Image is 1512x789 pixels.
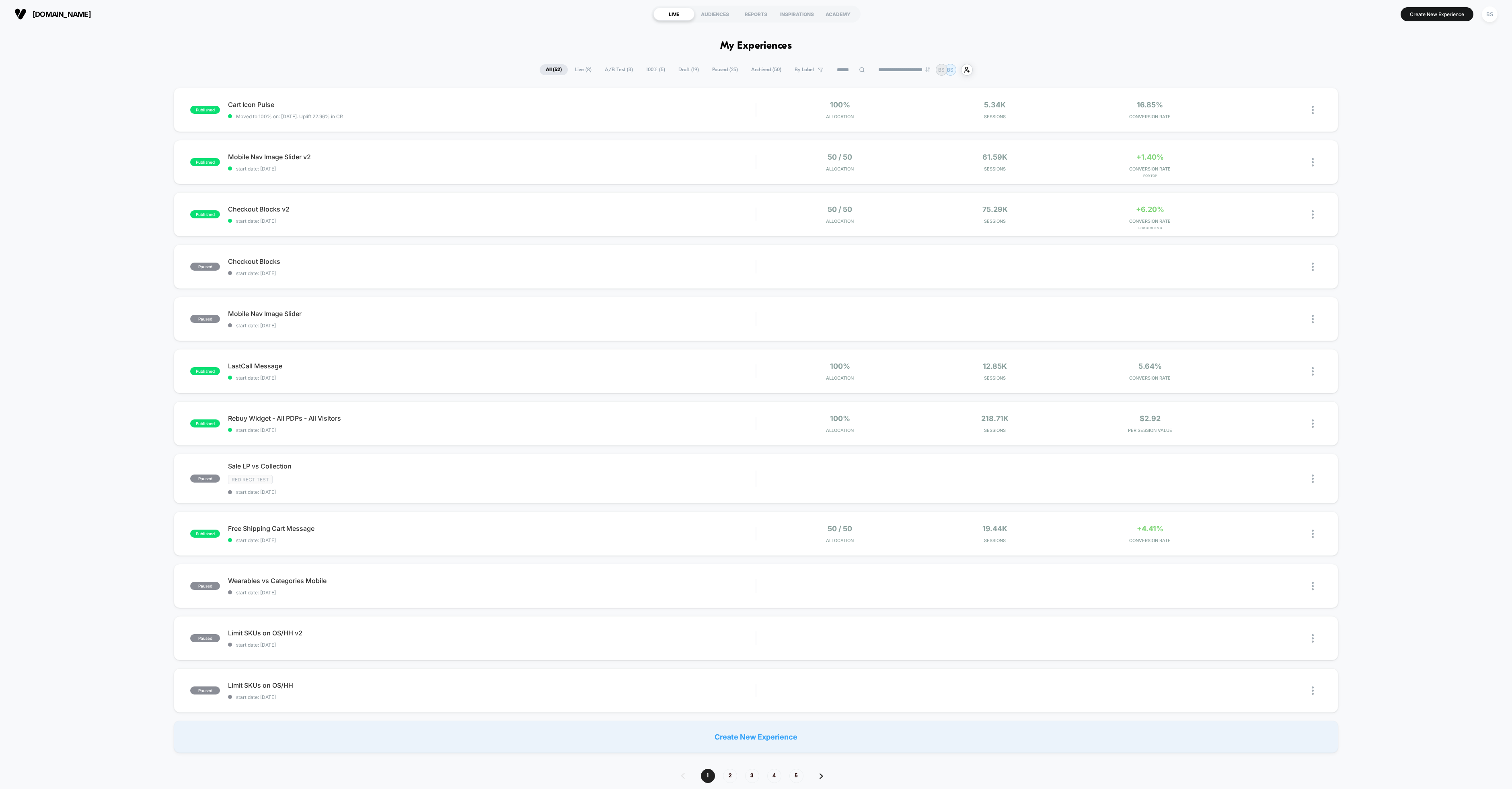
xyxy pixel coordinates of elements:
[228,205,756,213] span: Checkout Blocks v2
[1312,158,1314,166] img: close
[1312,263,1314,271] img: close
[777,8,818,21] div: INSPIRATIONS
[228,310,756,318] span: Mobile Nav Image Slider
[826,166,854,172] span: Allocation
[672,64,705,75] span: Draft ( 19 )
[1136,153,1164,161] span: +1.40%
[228,462,756,470] span: Sale LP vs Collection
[1312,367,1314,376] img: close
[190,367,220,375] span: published
[228,524,756,532] span: Free Shipping Cart Message
[33,10,91,18] span: [DOMAIN_NAME]
[745,64,787,75] span: Archived ( 50 )
[228,218,756,224] span: start date: [DATE]
[190,419,220,427] span: published
[1138,362,1162,370] span: 5.64%
[982,205,1008,214] span: 75.29k
[1137,101,1163,109] span: 16.85%
[14,8,27,20] img: Visually logo
[228,629,756,637] span: Limit SKUs on OS/HH v2
[228,577,756,585] span: Wearables vs Categories Mobile
[826,114,854,119] span: Allocation
[983,362,1007,370] span: 12.85k
[694,8,735,21] div: AUDIENCES
[820,773,823,779] img: pagination forward
[826,538,854,543] span: Allocation
[789,769,803,783] span: 5
[984,101,1006,109] span: 5.34k
[228,270,756,276] span: start date: [DATE]
[569,64,598,75] span: Live ( 8 )
[190,158,220,166] span: published
[830,362,850,370] span: 100%
[190,475,220,483] span: paused
[919,538,1070,543] span: Sessions
[540,64,568,75] span: All ( 52 )
[818,8,859,21] div: ACADEMY
[190,106,220,114] span: published
[228,681,756,689] span: Limit SKUs on OS/HH
[228,166,756,172] span: start date: [DATE]
[919,166,1070,172] span: Sessions
[1312,634,1314,643] img: close
[745,769,759,783] span: 3
[640,64,671,75] span: 100% ( 5 )
[925,67,930,72] img: end
[1140,414,1161,423] span: $2.92
[1137,524,1163,533] span: +4.41%
[228,362,756,370] span: LastCall Message
[720,40,792,52] h1: My Experiences
[599,64,639,75] span: A/B Test ( 3 )
[228,101,756,109] span: Cart Icon Pulse
[1074,166,1226,172] span: CONVERSION RATE
[982,524,1007,533] span: 19.44k
[919,218,1070,224] span: Sessions
[228,489,756,495] span: start date: [DATE]
[1482,6,1498,22] div: BS
[826,375,854,381] span: Allocation
[228,153,756,161] span: Mobile Nav Image Slider v2
[1074,226,1226,230] span: for Blocks B
[1312,582,1314,590] img: close
[1074,538,1226,543] span: CONVERSION RATE
[947,67,953,73] p: BS
[228,537,756,543] span: start date: [DATE]
[190,582,220,590] span: paused
[174,721,1338,753] div: Create New Experience
[1312,419,1314,428] img: close
[228,414,756,422] span: Rebuy Widget - All PDPs - All Visitors
[228,323,756,329] span: start date: [DATE]
[828,524,852,533] span: 50 / 50
[1312,106,1314,114] img: close
[919,427,1070,433] span: Sessions
[1312,475,1314,483] img: close
[938,67,945,73] p: BS
[190,210,220,218] span: published
[190,686,220,694] span: paused
[228,375,756,381] span: start date: [DATE]
[228,642,756,648] span: start date: [DATE]
[228,590,756,596] span: start date: [DATE]
[1074,114,1226,119] span: CONVERSION RATE
[1401,7,1473,21] button: Create New Experience
[228,257,756,265] span: Checkout Blocks
[1074,218,1226,224] span: CONVERSION RATE
[1312,686,1314,695] img: close
[828,153,852,161] span: 50 / 50
[723,769,737,783] span: 2
[190,263,220,271] span: paused
[190,315,220,323] span: paused
[1074,174,1226,178] span: for Top
[826,427,854,433] span: Allocation
[1136,205,1164,214] span: +6.20%
[228,694,756,700] span: start date: [DATE]
[826,218,854,224] span: Allocation
[228,427,756,433] span: start date: [DATE]
[830,414,850,423] span: 100%
[830,101,850,109] span: 100%
[706,64,744,75] span: Paused ( 25 )
[701,769,715,783] span: 1
[981,414,1009,423] span: 218.71k
[767,769,781,783] span: 4
[1312,315,1314,323] img: close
